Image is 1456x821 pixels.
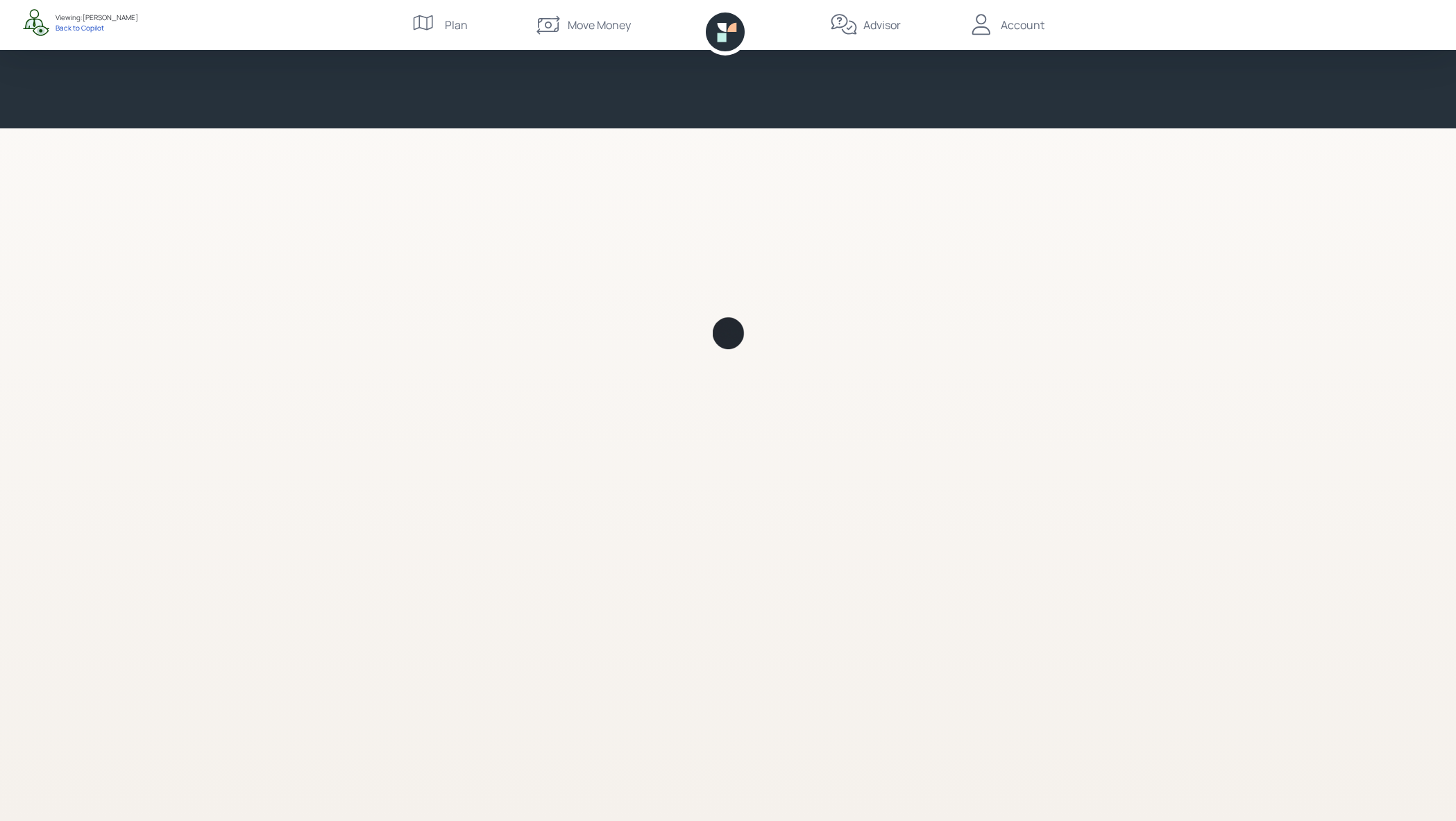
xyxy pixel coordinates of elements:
div: Advisor [863,17,901,33]
div: Account [1001,17,1044,33]
div: Back to Copilot [56,23,138,33]
div: Move Money [568,17,631,33]
div: Plan [445,17,468,33]
img: Retirable loading [711,316,745,350]
div: Viewing: [PERSON_NAME] [56,12,138,23]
